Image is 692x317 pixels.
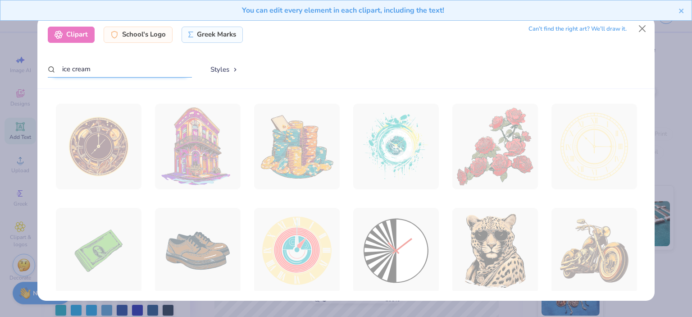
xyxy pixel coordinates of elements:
[528,21,627,37] div: Can’t find the right art? We’ll draw it.
[201,61,248,78] button: Styles
[48,61,192,78] input: Search by name
[7,5,678,16] div: You can edit every element in each clipart, including the text!
[104,27,173,43] div: School's Logo
[678,5,685,16] button: close
[48,27,95,43] div: Clipart
[634,20,651,37] button: Close
[182,27,243,43] div: Greek Marks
